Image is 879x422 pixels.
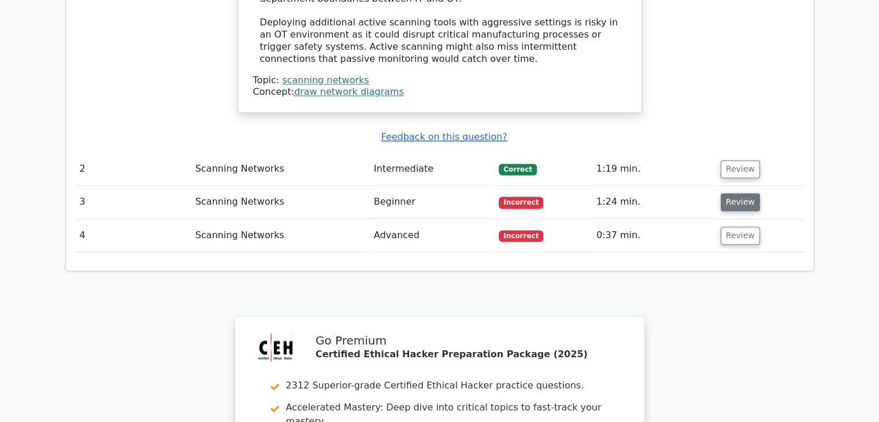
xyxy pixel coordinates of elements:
div: Topic: [253,75,626,87]
td: Scanning Networks [191,153,369,186]
td: 1:19 min. [592,153,716,186]
span: Incorrect [499,230,543,242]
td: Beginner [369,186,495,219]
span: Correct [499,164,536,175]
td: 3 [75,186,191,219]
span: Incorrect [499,197,543,208]
button: Review [721,160,760,178]
a: scanning networks [282,75,369,86]
td: 2 [75,153,191,186]
td: 0:37 min. [592,219,716,252]
button: Review [721,227,760,245]
td: Scanning Networks [191,186,369,219]
td: Scanning Networks [191,219,369,252]
a: draw network diagrams [294,86,404,97]
td: 4 [75,219,191,252]
div: Concept: [253,86,626,98]
td: Intermediate [369,153,495,186]
td: 1:24 min. [592,186,716,219]
td: Advanced [369,219,495,252]
button: Review [721,193,760,211]
a: Feedback on this question? [381,131,507,142]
